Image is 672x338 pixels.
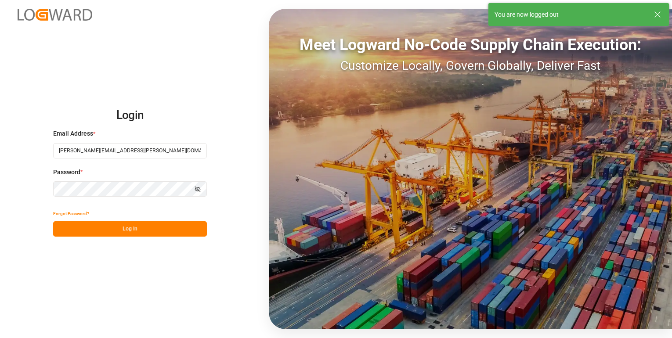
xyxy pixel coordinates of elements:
[269,57,672,75] div: Customize Locally, Govern Globally, Deliver Fast
[53,168,80,177] span: Password
[53,143,207,158] input: Enter your email
[495,10,646,19] div: You are now logged out
[53,101,207,129] h2: Login
[53,206,89,221] button: Forgot Password?
[53,221,207,237] button: Log In
[269,33,672,57] div: Meet Logward No-Code Supply Chain Execution:
[18,9,92,21] img: Logward_new_orange.png
[53,129,93,138] span: Email Address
